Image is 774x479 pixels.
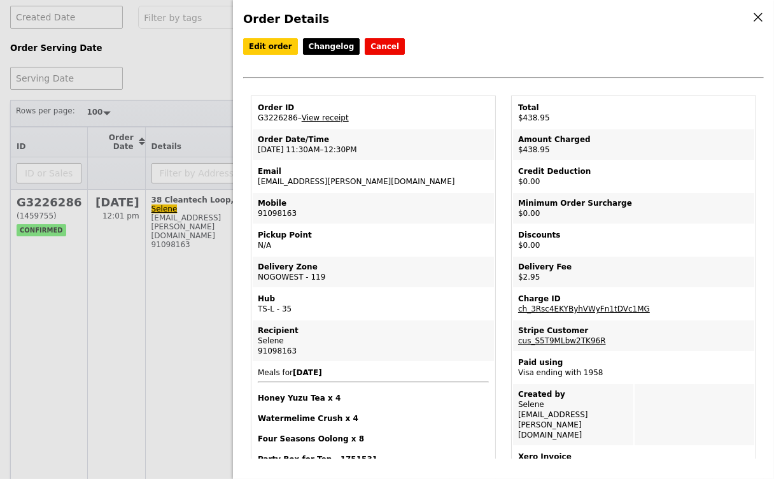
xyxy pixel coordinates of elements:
div: 91098163 [258,346,489,356]
span: – [298,113,302,122]
div: Charge ID [518,294,749,304]
div: Order Date/Time [258,134,489,145]
div: Email [258,166,489,176]
button: Cancel [365,38,405,55]
div: Hub [258,294,489,304]
a: ch_3Rsc4EKYByhVWyFn1tDVc1MG [518,304,650,313]
td: Selene [EMAIL_ADDRESS][PERSON_NAME][DOMAIN_NAME] [513,384,633,445]
td: Visa ending with 1958 [513,352,754,383]
a: Changelog [303,38,360,55]
div: Xero Invoice [518,452,749,462]
div: Recipient [258,325,489,336]
td: [EMAIL_ADDRESS][PERSON_NAME][DOMAIN_NAME] [253,161,494,192]
td: $438.95 [513,129,754,160]
td: $2.95 [513,257,754,287]
div: Selene [258,336,489,346]
div: Mobile [258,198,489,208]
a: View receipt [302,113,349,122]
div: Credit Deduction [518,166,749,176]
div: Stripe Customer [518,325,749,336]
a: Edit order [243,38,298,55]
td: TS-L - 35 [253,289,494,319]
div: Order ID [258,103,489,113]
div: Delivery Zone [258,262,489,272]
td: $438.95 [513,97,754,128]
td: N/A [253,225,494,255]
span: Order Details [243,12,329,25]
td: NOGOWEST - 119 [253,257,494,287]
td: $0.00 [513,161,754,192]
div: Paid using [518,357,749,368]
div: Delivery Fee [518,262,749,272]
h4: Party Box for Ten - 1751531 [258,454,489,464]
td: [DATE] 11:30AM–12:30PM [253,129,494,160]
h4: Watermelime Crush x 4 [258,413,489,424]
a: cus_S5T9MLbw2TK96R [518,336,606,345]
div: Total [518,103,749,113]
h4: Honey Yuzu Tea x 4 [258,393,489,403]
td: G3226286 [253,97,494,128]
td: $0.00 [513,225,754,255]
td: $0.00 [513,193,754,224]
h4: Four Seasons Oolong x 8 [258,434,489,444]
div: Minimum Order Surcharge [518,198,749,208]
div: Amount Charged [518,134,749,145]
div: Created by [518,389,628,399]
td: 91098163 [253,193,494,224]
b: [DATE] [293,368,322,377]
div: Discounts [518,230,749,240]
div: Pickup Point [258,230,489,240]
